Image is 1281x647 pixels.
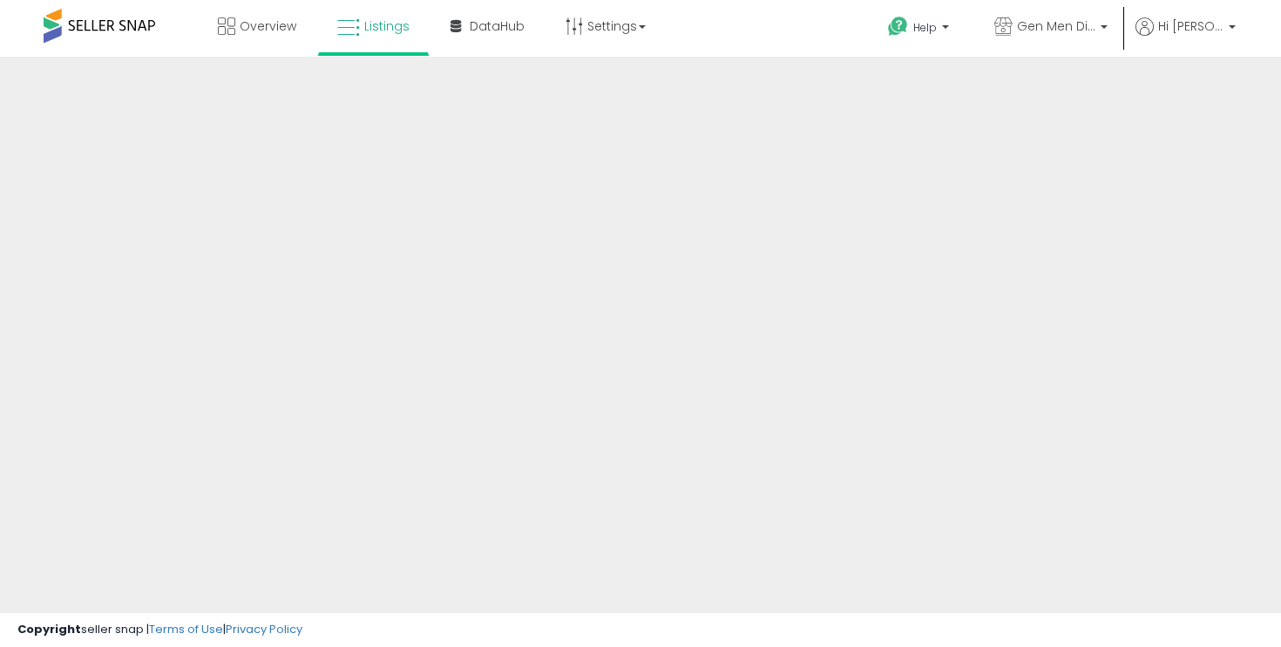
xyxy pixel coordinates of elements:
[17,621,81,637] strong: Copyright
[226,621,302,637] a: Privacy Policy
[364,17,410,35] span: Listings
[913,20,937,35] span: Help
[1135,17,1236,57] a: Hi [PERSON_NAME]
[17,622,302,638] div: seller snap | |
[1017,17,1095,35] span: Gen Men Distributor
[874,3,966,57] a: Help
[470,17,525,35] span: DataHub
[887,16,909,37] i: Get Help
[240,17,296,35] span: Overview
[1158,17,1223,35] span: Hi [PERSON_NAME]
[149,621,223,637] a: Terms of Use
